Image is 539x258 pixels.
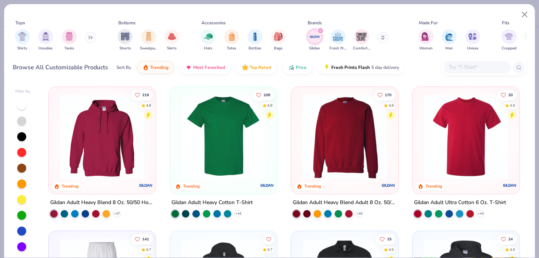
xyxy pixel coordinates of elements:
[118,19,135,26] div: Bottoms
[118,29,133,51] button: filter button
[356,31,367,42] img: Comfort Colors Image
[329,29,347,51] button: filter button
[510,103,515,108] div: 4.9
[442,29,457,51] button: filter button
[353,46,370,51] span: Comfort Colors
[119,46,131,51] span: Shorts
[64,46,74,51] span: Tanks
[329,29,347,51] div: filter for Fresh Prints
[65,32,73,41] img: Tanks Image
[421,32,430,41] img: Women Image
[264,234,274,244] button: Like
[144,32,153,41] img: Sweatpants Image
[442,29,457,51] div: filter for Men
[150,64,168,70] span: Trending
[309,46,320,51] span: Gildan
[249,46,261,51] span: Bottles
[518,7,532,22] button: Close
[293,198,397,207] div: Gildan Adult Heavy Blend Adult 8 Oz. 50/50 Fleece Crew
[228,32,236,41] img: Totes Image
[267,247,272,252] div: 4.7
[445,32,453,41] img: Men Image
[414,198,506,207] div: Gildan Adult Ultra Cotton 6 Oz. T-Shirt
[497,89,517,100] button: Like
[467,46,478,51] span: Unisex
[269,94,362,179] img: c7959168-479a-4259-8c5e-120e54807d6b
[50,198,154,207] div: Gildan Adult Heavy Blend 8 Oz. 50/50 Hooded Sweatshirt
[177,94,269,179] img: db319196-8705-402d-8b46-62aaa07ed94f
[237,61,277,74] button: Top Rated
[374,89,395,100] button: Like
[309,31,320,42] img: Gildan Image
[385,93,392,97] span: 170
[38,29,53,51] div: filter for Hoodies
[331,64,370,70] span: Fresh Prints Flash
[505,32,513,41] img: Cropped Image
[283,61,312,74] button: Price
[502,46,517,51] span: Cropped
[250,64,271,70] span: Top Rated
[247,29,262,51] button: filter button
[381,178,396,193] img: Gildan logo
[17,46,27,51] span: Shirts
[62,29,77,51] button: filter button
[42,32,50,41] img: Hoodies Image
[296,64,307,70] span: Price
[131,234,153,244] button: Like
[138,178,153,193] img: Gildan logo
[497,234,517,244] button: Like
[193,64,225,70] span: Most Favorited
[510,247,515,252] div: 4.9
[502,178,517,193] img: Gildan logo
[227,46,236,51] span: Totes
[251,32,259,41] img: Bottles Image
[274,46,283,51] span: Bags
[371,63,399,72] span: 5 day delivery
[168,32,176,41] img: Skirts Image
[329,46,347,51] span: Fresh Prints
[62,29,77,51] div: filter for Tanks
[307,29,322,51] div: filter for Gildan
[356,212,362,216] span: + 30
[308,19,322,26] div: Brands
[324,64,330,70] img: flash.gif
[465,29,480,51] div: filter for Unisex
[418,29,433,51] button: filter button
[307,29,322,51] button: filter button
[235,212,241,216] span: + 44
[502,29,517,51] button: filter button
[38,29,53,51] button: filter button
[267,103,272,108] div: 4.8
[15,29,30,51] button: filter button
[271,29,286,51] button: filter button
[274,32,282,41] img: Bags Image
[143,237,149,241] span: 141
[420,94,512,179] img: 3c1a081b-6ca8-4a00-a3b6-7ee979c43c2b
[264,93,270,97] span: 108
[143,64,149,70] img: trending.gif
[140,46,157,51] span: Sweatpants
[180,61,231,74] button: Most Favorited
[468,32,477,41] img: Unisex Image
[252,89,274,100] button: Like
[242,64,248,70] img: TopRated.gif
[186,64,192,70] img: most_fav.gif
[131,89,153,100] button: Like
[448,63,506,72] input: Try "T-Shirt"
[389,103,394,108] div: 4.8
[140,29,157,51] div: filter for Sweatpants
[116,64,131,71] div: Sort By
[260,178,275,193] img: Gildan logo
[332,31,344,42] img: Fresh Prints Image
[502,29,517,51] div: filter for Cropped
[204,32,213,41] img: Hats Image
[224,29,239,51] div: filter for Totes
[13,63,108,72] div: Browse All Customizable Products
[271,29,286,51] div: filter for Bags
[121,32,130,41] img: Shorts Image
[318,61,405,74] button: Fresh Prints Flash5 day delivery
[56,94,148,179] img: 01756b78-01f6-4cc6-8d8a-3c30c1a0c8ac
[201,19,226,26] div: Accessories
[376,234,395,244] button: Like
[390,94,482,179] img: 4c43767e-b43d-41ae-ac30-96e6ebada8dd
